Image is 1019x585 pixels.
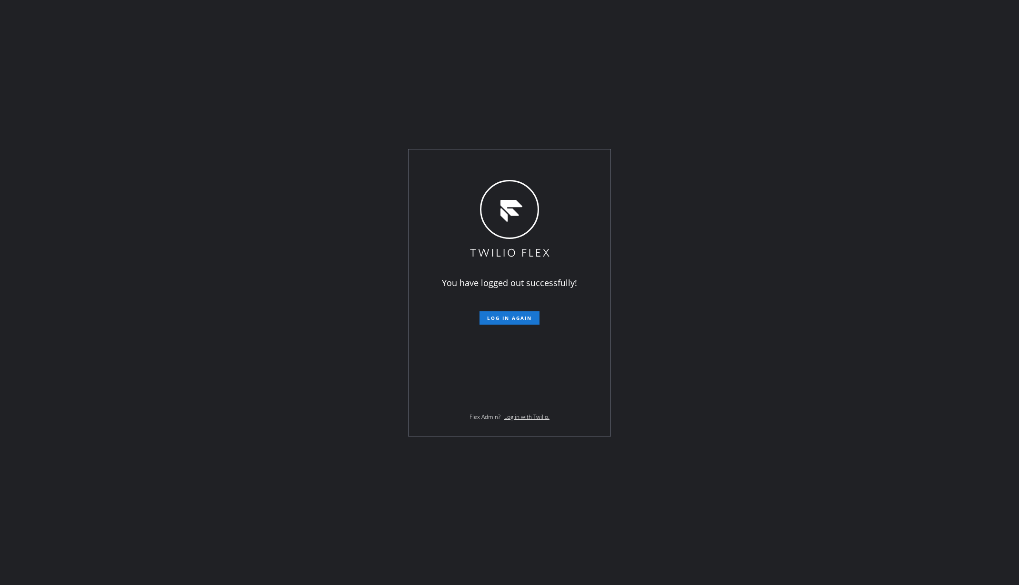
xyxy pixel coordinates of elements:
[504,413,549,421] a: Log in with Twilio.
[480,311,539,325] button: Log in again
[442,277,577,288] span: You have logged out successfully!
[470,413,500,421] span: Flex Admin?
[487,315,532,321] span: Log in again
